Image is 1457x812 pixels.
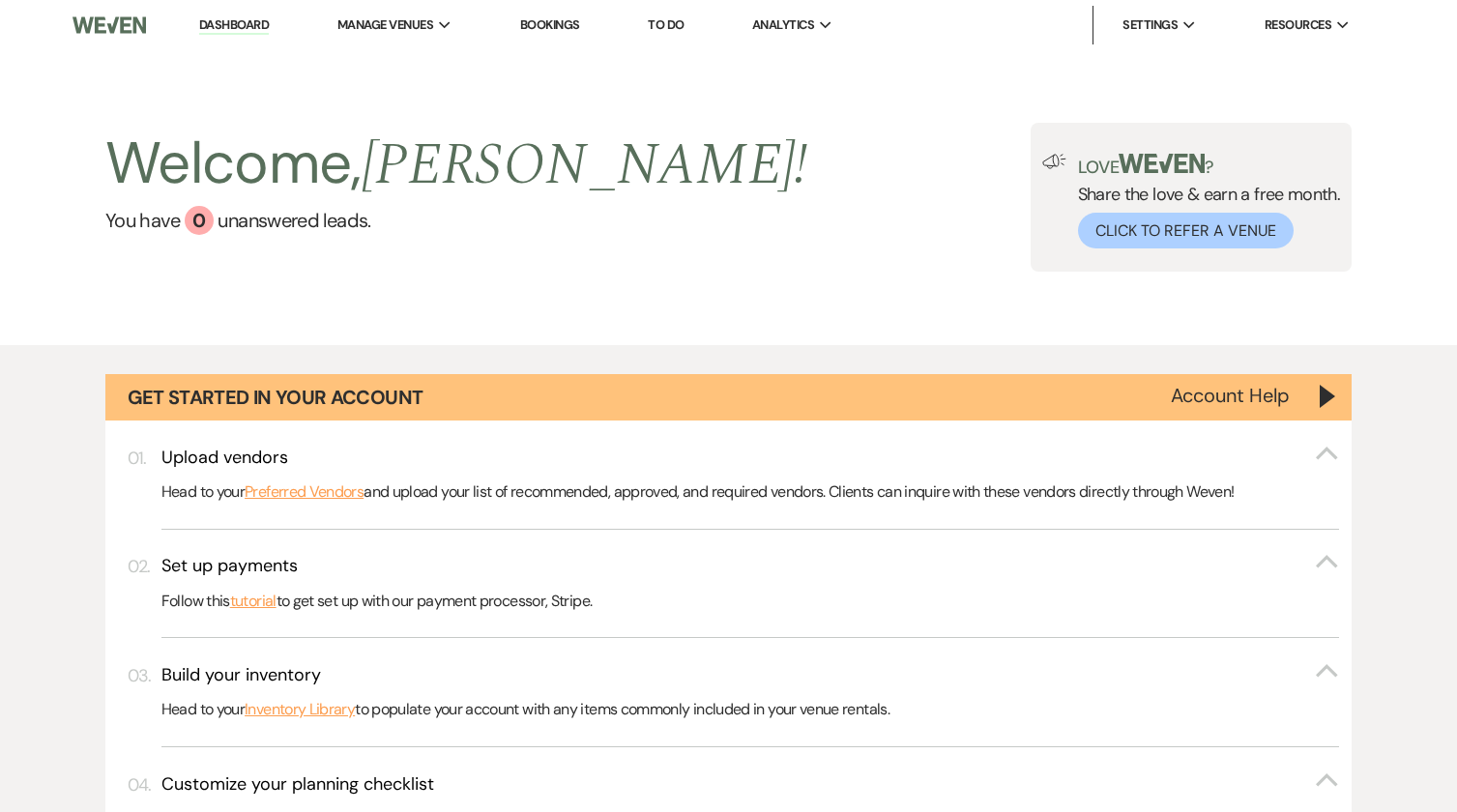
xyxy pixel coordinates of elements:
[161,772,434,797] h3: Customize your planning checklist
[362,121,808,210] span: [PERSON_NAME] !
[1119,154,1205,173] img: weven-logo-green.svg
[161,554,298,578] h3: Set up payments
[161,663,1340,687] button: Build your inventory
[161,772,1340,797] button: Customize your planning checklist
[161,446,1340,470] button: Upload vendors
[199,16,269,35] a: Dashboard
[185,206,214,235] div: 0
[1078,213,1294,248] button: Click to Refer a Venue
[161,554,1340,578] button: Set up payments
[1066,154,1341,248] div: Share the love & earn a free month.
[245,479,364,505] a: Preferred Vendors
[105,206,808,235] a: You have 0 unanswered leads.
[128,384,423,411] h1: Get Started in Your Account
[245,697,355,722] a: Inventory Library
[1078,154,1341,176] p: Love ?
[1042,154,1066,169] img: loud-speaker-illustration.svg
[161,663,321,687] h3: Build your inventory
[752,15,814,35] span: Analytics
[1122,15,1178,35] span: Settings
[1171,386,1290,405] button: Account Help
[520,16,580,33] a: Bookings
[161,589,1340,614] p: Follow this to get set up with our payment processor, Stripe.
[105,123,808,206] h2: Welcome,
[161,479,1340,505] p: Head to your and upload your list of recommended, approved, and required vendors. Clients can inq...
[161,446,288,470] h3: Upload vendors
[648,16,684,33] a: To Do
[1265,15,1331,35] span: Resources
[230,589,277,614] a: tutorial
[73,5,145,45] img: Weven Logo
[161,697,1340,722] p: Head to your to populate your account with any items commonly included in your venue rentals.
[337,15,433,35] span: Manage Venues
